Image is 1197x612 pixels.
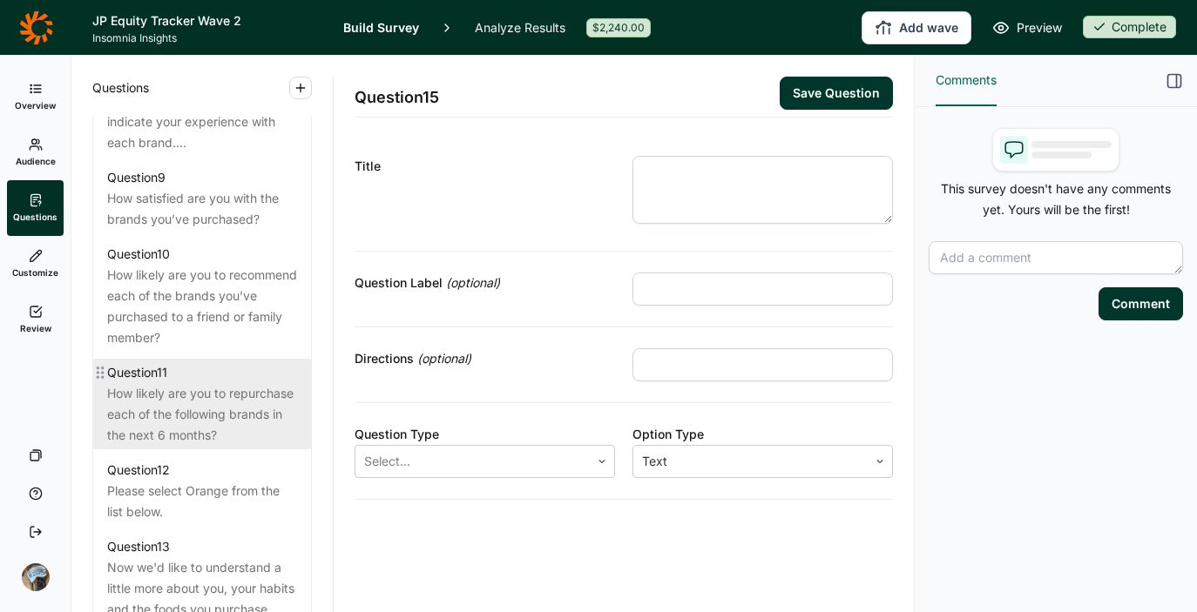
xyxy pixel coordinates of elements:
div: Complete [1083,16,1176,38]
div: Question 12 [107,460,170,481]
span: Question 15 [355,85,439,110]
div: $2,240.00 [586,18,651,37]
button: Add wave [862,11,971,44]
div: How likely are you to recommend each of the brands you’ve purchased to a friend or family member? [107,265,297,348]
a: Question11How likely are you to repurchase each of the following brands in the next 6 months? [93,359,311,449]
span: (optional) [446,272,500,293]
button: Comments [936,56,997,106]
button: Comment [1099,287,1183,320]
a: Preview [992,17,1062,38]
button: Save Question [780,77,893,110]
div: Please select Orange from the list below. [107,481,297,522]
a: Question9How satisfied are you with the brands you’ve purchased? [93,164,311,233]
a: Customize [7,236,64,292]
div: Directions [355,348,615,369]
span: Customize [12,266,58,279]
div: Question Type [355,424,615,445]
img: ocn8z7iqvmiiaveqkfqd.png [22,563,50,591]
span: Questions [92,77,149,98]
span: Questions [13,211,57,223]
span: (optional) [417,348,471,369]
div: Question Label [355,272,615,293]
a: Questions [7,180,64,236]
button: Complete [1083,16,1176,40]
div: Option Type [632,424,893,445]
a: Question12Please select Orange from the list below. [93,456,311,526]
span: Insomnia Insights [92,31,322,45]
a: Review [7,292,64,347]
span: Preview [1017,17,1062,38]
div: Question 9 [107,167,166,188]
div: Question 13 [107,536,170,557]
p: This survey doesn't have any comments yet. Yours will be the first! [929,178,1183,220]
h1: JP Equity Tracker Wave 2 [92,10,322,31]
div: Question 10 [107,244,170,265]
div: Question 11 [107,362,167,383]
span: Overview [15,99,56,111]
a: Overview [7,69,64,124]
a: Audience [7,124,64,180]
a: Question10How likely are you to recommend each of the brands you’ve purchased to a friend or fami... [93,240,311,352]
span: Comments [936,70,997,91]
span: Audience [16,155,56,167]
div: How satisfied are you with the brands you’ve purchased? [107,188,297,230]
div: Title [355,156,615,177]
div: How likely are you to repurchase each of the following brands in the next 6 months? [107,383,297,446]
span: Review [20,322,51,334]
